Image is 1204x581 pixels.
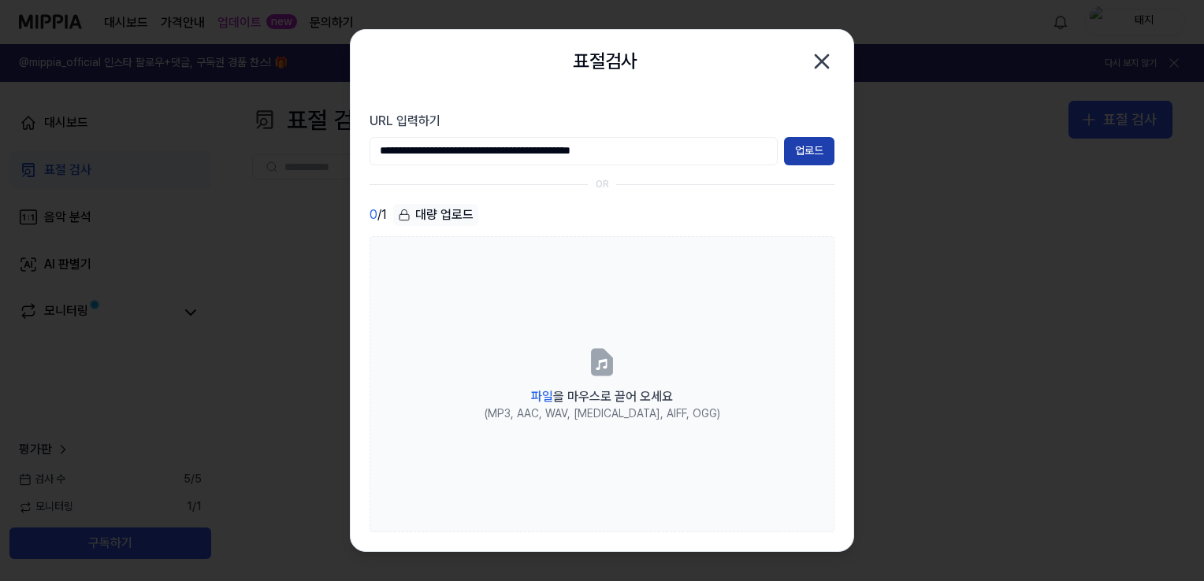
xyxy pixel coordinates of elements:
[531,389,553,404] span: 파일
[370,112,834,131] label: URL 입력하기
[370,204,387,227] div: / 1
[596,178,609,191] div: OR
[393,204,478,226] div: 대량 업로드
[393,204,478,227] button: 대량 업로드
[573,46,637,76] h2: 표절검사
[485,406,720,422] div: (MP3, AAC, WAV, [MEDICAL_DATA], AIFF, OGG)
[370,205,377,224] span: 0
[784,137,834,165] button: 업로드
[531,389,673,404] span: 을 마우스로 끌어 오세요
